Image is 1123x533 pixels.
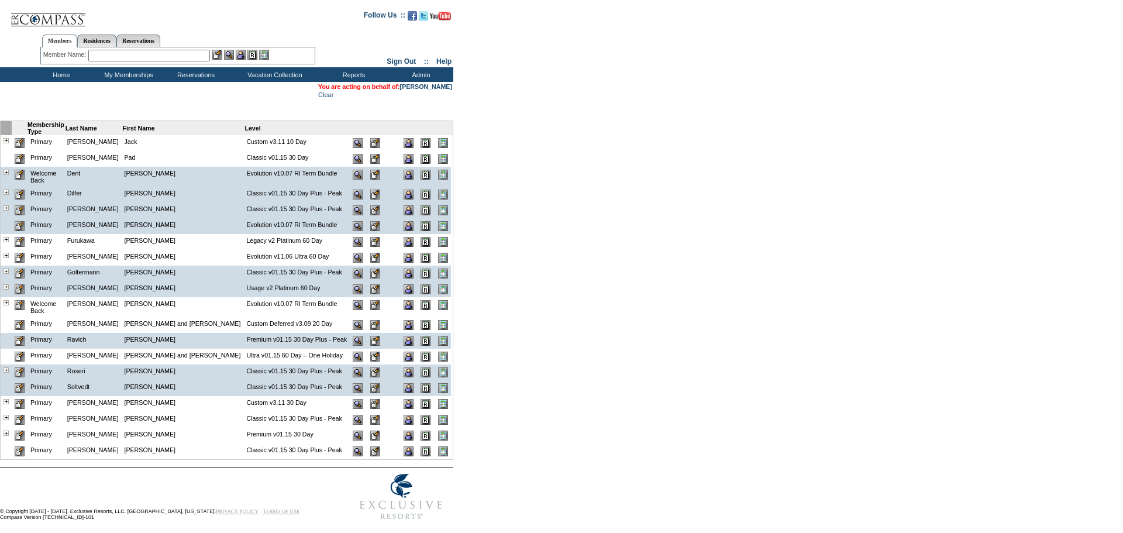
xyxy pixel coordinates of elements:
[438,300,448,310] img: Go to Contract Reconciliation
[370,253,380,263] img: edit
[353,336,363,346] img: view
[15,284,25,294] img: Edit Membership
[353,431,363,441] img: view
[15,170,25,180] img: Edit Membership
[438,154,448,164] img: Go to Contract Reconciliation
[121,428,243,443] td: [PERSON_NAME]
[27,234,64,250] td: Primary
[364,10,405,24] td: Follow Us ::
[408,15,417,22] a: Become our fan on Facebook
[353,253,363,263] img: view
[349,467,453,526] img: Exclusive Resorts
[404,320,414,330] img: impersonate
[404,237,414,247] img: impersonate
[64,202,122,218] td: [PERSON_NAME]
[94,67,161,82] td: My Memberships
[243,135,350,151] td: Custom v3.11 10 Day
[438,253,448,263] img: Go to Contract Reconciliation
[4,284,9,290] img: plus.gif
[243,151,350,167] td: Classic v01.15 30 Day
[370,320,380,330] img: edit
[15,154,25,164] img: Edit Membership
[243,121,350,136] td: Level
[243,364,350,380] td: Classic v01.15 30 Day Plus - Peak
[353,221,363,231] img: view
[121,297,243,317] td: [PERSON_NAME]
[404,221,414,231] img: impersonate
[353,237,363,247] img: view
[121,317,243,333] td: [PERSON_NAME] and [PERSON_NAME]
[64,167,122,187] td: Dent
[27,218,64,234] td: Primary
[404,170,414,180] img: impersonate
[421,446,430,456] img: reservations
[15,320,25,330] img: Edit Membership
[421,336,430,346] img: reservations
[64,364,122,380] td: Roseri
[404,300,414,310] img: impersonate
[64,234,122,250] td: Furukawa
[4,205,9,211] img: plus.gif
[27,443,64,460] td: Primary
[353,367,363,377] img: view
[4,431,9,436] img: plus.gif
[353,320,363,330] img: view
[421,170,430,180] img: reservations
[421,154,430,164] img: reservations
[370,284,380,294] img: edit
[404,269,414,278] img: impersonate
[353,399,363,409] img: view
[404,352,414,362] img: impersonate
[64,428,122,443] td: [PERSON_NAME]
[121,167,243,187] td: [PERSON_NAME]
[64,135,122,151] td: [PERSON_NAME]
[64,218,122,234] td: [PERSON_NAME]
[421,431,430,441] img: reservations
[15,138,25,148] img: Edit Membership
[370,367,380,377] img: edit
[243,412,350,428] td: Classic v01.15 30 Day Plus - Peak
[370,446,380,456] img: edit
[438,284,448,294] img: Go to Contract Reconciliation
[64,151,122,167] td: [PERSON_NAME]
[216,508,259,514] a: PRIVACY POLICY
[243,266,350,281] td: Classic v01.15 30 Day Plus - Peak
[121,349,243,364] td: [PERSON_NAME] and [PERSON_NAME]
[228,67,319,82] td: Vacation Collection
[15,237,25,247] img: Edit Membership
[421,399,430,409] img: reservations
[387,57,416,66] a: Sign Out
[243,380,350,396] td: Classic v01.15 30 Day Plus - Peak
[27,250,64,266] td: Primary
[430,15,451,22] a: Subscribe to our YouTube Channel
[15,367,25,377] img: Edit Membership
[15,190,25,200] img: Edit Membership
[370,300,380,310] img: edit
[438,399,448,409] img: Go to Contract Reconciliation
[421,284,430,294] img: reservations
[27,167,64,187] td: Welcome Back
[370,205,380,215] img: edit
[27,428,64,443] td: Primary
[421,269,430,278] img: reservations
[438,431,448,441] img: Go to Contract Reconciliation
[243,333,350,349] td: Premium v01.15 30 Day Plus - Peak
[400,83,452,90] a: [PERSON_NAME]
[421,383,430,393] img: reservations
[370,138,380,148] img: edit
[42,35,78,47] a: Members
[64,412,122,428] td: [PERSON_NAME]
[15,431,25,441] img: Edit Membership
[64,187,122,202] td: Dilfer
[370,336,380,346] img: edit
[438,170,448,180] img: Go to Contract Reconciliation
[161,67,228,82] td: Reservations
[243,428,350,443] td: Premium v01.15 30 Day
[421,367,430,377] img: reservations
[64,250,122,266] td: [PERSON_NAME]
[64,443,122,460] td: [PERSON_NAME]
[353,154,363,164] img: view
[27,349,64,364] td: Primary
[27,364,64,380] td: Primary
[121,121,243,136] td: First Name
